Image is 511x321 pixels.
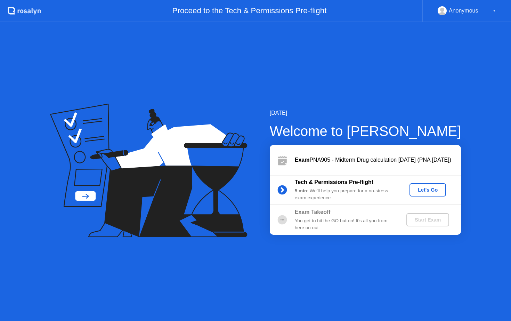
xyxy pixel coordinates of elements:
[295,188,307,193] b: 5 min
[409,183,446,196] button: Let's Go
[270,109,461,117] div: [DATE]
[295,157,310,163] b: Exam
[409,217,446,223] div: Start Exam
[406,213,449,226] button: Start Exam
[295,209,331,215] b: Exam Takeoff
[449,6,478,15] div: Anonymous
[295,179,373,185] b: Tech & Permissions Pre-flight
[412,187,443,193] div: Let's Go
[493,6,496,15] div: ▼
[295,187,395,202] div: : We’ll help you prepare for a no-stress exam experience
[270,121,461,142] div: Welcome to [PERSON_NAME]
[295,156,461,164] div: PNA905 - Midterm Drug calculation [DATE] (PNA [DATE])
[295,217,395,232] div: You get to hit the GO button! It’s all you from here on out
